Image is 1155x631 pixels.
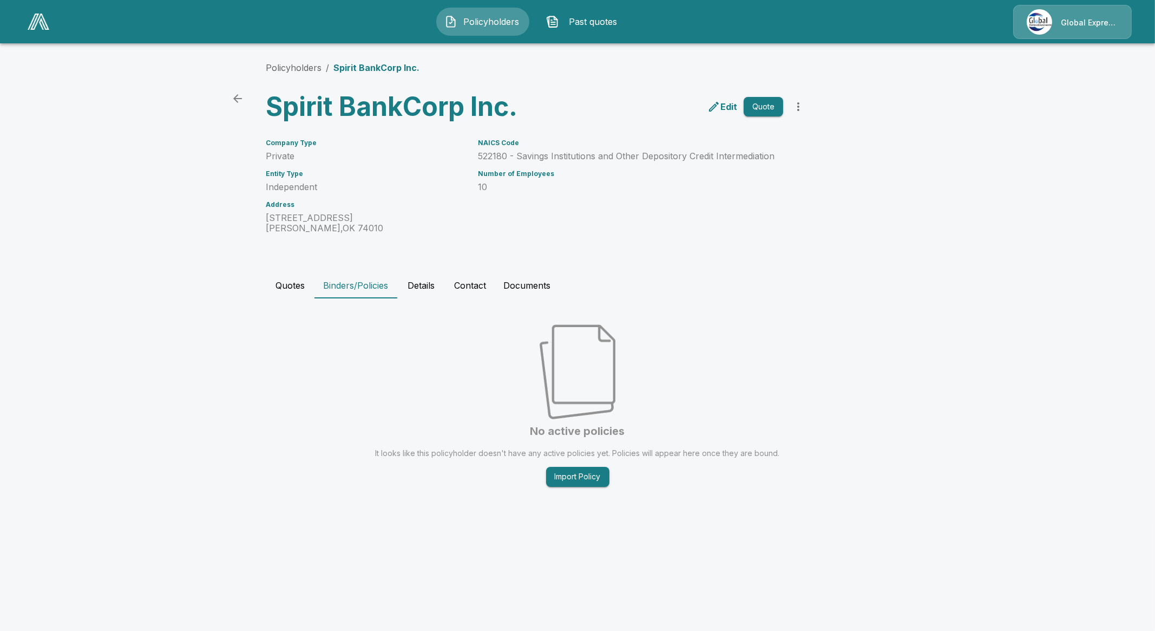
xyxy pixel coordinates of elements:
[530,424,625,439] h6: No active policies
[546,467,609,487] button: Import Policy
[787,96,809,118] button: more
[266,62,321,73] a: Policyholders
[1061,17,1118,28] p: Global Express Underwriters
[28,14,49,30] img: AA Logo
[266,272,889,298] div: policyholder tabs
[436,8,529,36] button: Policyholders IconPolicyholders
[478,170,783,178] h6: Number of Employees
[478,182,783,192] p: 10
[266,213,465,233] p: [STREET_ADDRESS] [PERSON_NAME] , OK 74010
[444,15,457,28] img: Policyholders Icon
[445,272,495,298] button: Contact
[495,272,559,298] button: Documents
[376,448,780,458] p: It looks like this policyholder doesn't have any active policies yet. Policies will appear here o...
[266,182,465,192] p: Independent
[266,92,533,122] h3: Spirit BankCorp Inc.
[266,61,419,74] nav: breadcrumb
[333,61,419,74] p: Spirit BankCorp Inc.
[705,98,739,115] a: edit
[227,88,248,109] a: back
[563,15,623,28] span: Past quotes
[538,8,631,36] button: Past quotes IconPast quotes
[478,151,783,161] p: 522180 - Savings Institutions and Other Depository Credit Intermediation
[266,139,465,147] h6: Company Type
[478,139,783,147] h6: NAICS Code
[1013,5,1132,39] a: Agency IconGlobal Express Underwriters
[266,201,465,209] h6: Address
[326,61,329,74] li: /
[266,272,314,298] button: Quotes
[314,272,397,298] button: Binders/Policies
[744,97,783,117] button: Quote
[546,15,559,28] img: Past quotes Icon
[266,151,465,161] p: Private
[462,15,521,28] span: Policyholders
[266,170,465,178] h6: Entity Type
[720,100,737,113] p: Edit
[397,272,445,298] button: Details
[540,324,615,419] img: Empty state
[1027,9,1052,35] img: Agency Icon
